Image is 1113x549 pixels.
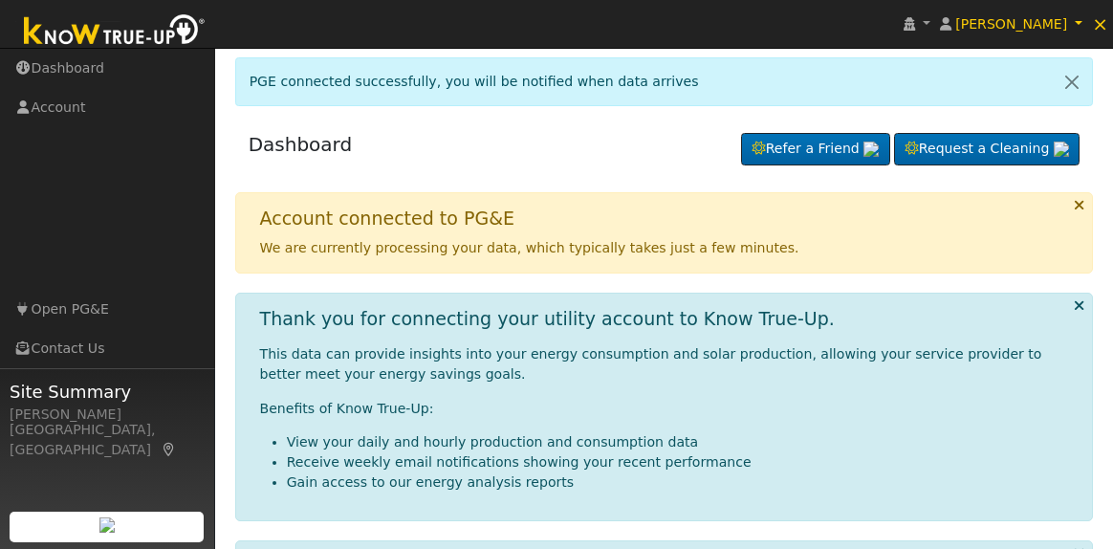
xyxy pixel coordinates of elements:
[161,442,178,457] a: Map
[863,142,879,157] img: retrieve
[1092,12,1108,35] span: ×
[249,133,353,156] a: Dashboard
[1052,58,1092,105] a: Close
[287,452,1078,472] li: Receive weekly email notifications showing your recent performance
[287,472,1078,493] li: Gain access to our energy analysis reports
[10,405,205,425] div: [PERSON_NAME]
[260,308,835,330] h1: Thank you for connecting your utility account to Know True-Up.
[955,16,1067,32] span: [PERSON_NAME]
[99,517,115,533] img: retrieve
[260,208,514,230] h1: Account connected to PG&E
[260,346,1042,382] span: This data can provide insights into your energy consumption and solar production, allowing your s...
[894,133,1080,165] a: Request a Cleaning
[260,240,799,255] span: We are currently processing your data, which typically takes just a few minutes.
[10,420,205,460] div: [GEOGRAPHIC_DATA], [GEOGRAPHIC_DATA]
[14,11,215,54] img: Know True-Up
[1054,142,1069,157] img: retrieve
[235,57,1094,106] div: PGE connected successfully, you will be notified when data arrives
[287,432,1078,452] li: View your daily and hourly production and consumption data
[741,133,890,165] a: Refer a Friend
[260,399,1078,419] p: Benefits of Know True-Up:
[10,379,205,405] span: Site Summary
